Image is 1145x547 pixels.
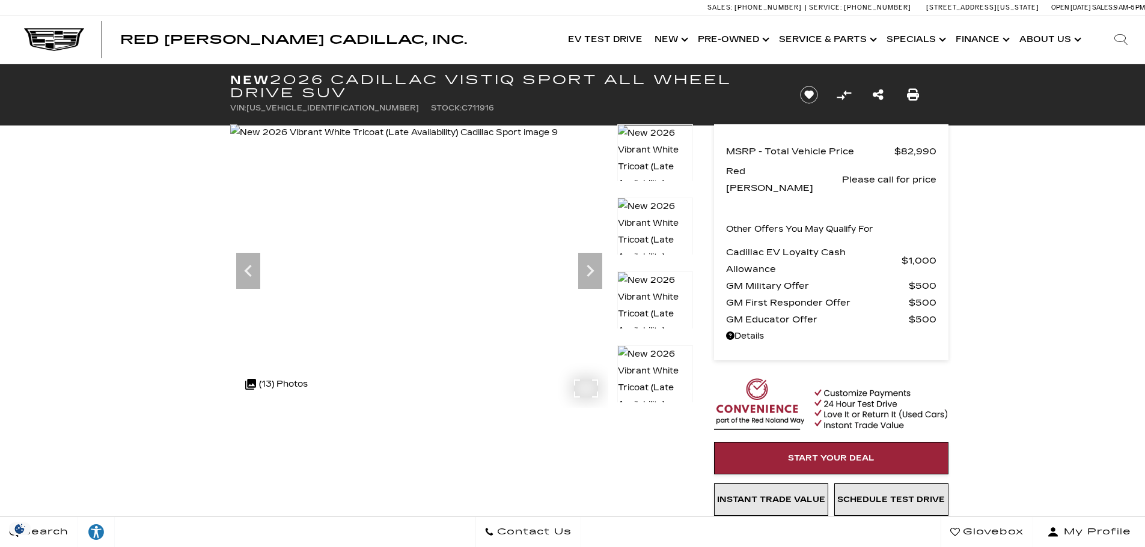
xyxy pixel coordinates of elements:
span: $500 [909,277,936,294]
span: Service: [809,4,842,11]
div: Search [1097,16,1145,64]
span: Sales: [707,4,733,11]
a: Cadillac EV Loyalty Cash Allowance $1,000 [726,244,936,277]
img: New 2026 Vibrant White Tricoat (Late Availability) Cadillac Sport image 9 [617,124,693,226]
span: [PHONE_NUMBER] [734,4,802,11]
span: GM First Responder Offer [726,294,909,311]
a: Service & Parts [773,16,881,64]
a: EV Test Drive [562,16,649,64]
div: Next [578,253,602,289]
span: Please call for price [842,171,936,188]
a: Pre-Owned [692,16,773,64]
img: New 2026 Vibrant White Tricoat (Late Availability) Cadillac Sport image 12 [617,345,693,447]
span: GM Military Offer [726,277,909,294]
a: MSRP - Total Vehicle Price $82,990 [726,143,936,160]
span: Open [DATE] [1051,4,1091,11]
span: Instant Trade Value [717,495,825,504]
span: $500 [909,311,936,328]
p: Other Offers You May Qualify For [726,221,873,238]
span: Sales: [1092,4,1114,11]
a: GM Educator Offer $500 [726,311,936,328]
a: Schedule Test Drive [834,483,948,516]
span: Contact Us [494,524,572,540]
button: Compare vehicle [835,86,853,104]
a: Instant Trade Value [714,483,828,516]
section: Click to Open Cookie Consent Modal [6,522,34,535]
a: Glovebox [941,517,1033,547]
img: Opt-Out Icon [6,522,34,535]
a: Contact Us [475,517,581,547]
div: Previous [236,253,260,289]
span: $82,990 [894,143,936,160]
strong: New [230,73,270,87]
span: MSRP - Total Vehicle Price [726,143,894,160]
span: 9 AM-6 PM [1114,4,1145,11]
img: Cadillac Dark Logo with Cadillac White Text [24,28,84,51]
span: Schedule Test Drive [837,495,945,504]
span: Stock: [431,104,462,112]
a: About Us [1013,16,1085,64]
a: Print this New 2026 Cadillac VISTIQ Sport All Wheel Drive SUV [907,86,919,103]
img: New 2026 Vibrant White Tricoat (Late Availability) Cadillac Sport image 9 [230,124,558,141]
a: Service: [PHONE_NUMBER] [805,4,914,11]
span: [US_VEHICLE_IDENTIFICATION_NUMBER] [246,104,419,112]
span: My Profile [1059,524,1131,540]
img: New 2026 Vibrant White Tricoat (Late Availability) Cadillac Sport image 11 [617,271,693,373]
a: GM First Responder Offer $500 [726,294,936,311]
a: Finance [950,16,1013,64]
div: (13) Photos [239,370,314,399]
a: Sales: [PHONE_NUMBER] [707,4,805,11]
button: Open user profile menu [1033,517,1145,547]
span: Start Your Deal [788,453,875,463]
a: New [649,16,692,64]
a: Share this New 2026 Cadillac VISTIQ Sport All Wheel Drive SUV [873,86,884,103]
a: Red [PERSON_NAME] Cadillac, Inc. [120,34,467,46]
a: Explore your accessibility options [78,517,115,547]
span: Red [PERSON_NAME] Cadillac, Inc. [120,32,467,47]
a: Specials [881,16,950,64]
span: Glovebox [960,524,1024,540]
a: Red [PERSON_NAME] Please call for price [726,163,936,196]
div: Explore your accessibility options [78,523,114,541]
a: Start Your Deal [714,442,948,474]
span: [PHONE_NUMBER] [844,4,911,11]
span: C711916 [462,104,494,112]
span: $500 [909,294,936,311]
img: New 2026 Vibrant White Tricoat (Late Availability) Cadillac Sport image 10 [617,198,693,300]
span: Cadillac EV Loyalty Cash Allowance [726,244,902,277]
span: GM Educator Offer [726,311,909,328]
button: Save vehicle [796,85,822,104]
span: Search [19,524,69,540]
span: Red [PERSON_NAME] [726,163,842,196]
h1: 2026 Cadillac VISTIQ Sport All Wheel Drive SUV [230,73,780,100]
span: VIN: [230,104,246,112]
a: Details [726,328,936,345]
span: $1,000 [902,252,936,269]
a: GM Military Offer $500 [726,277,936,294]
a: [STREET_ADDRESS][US_STATE] [926,4,1039,11]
